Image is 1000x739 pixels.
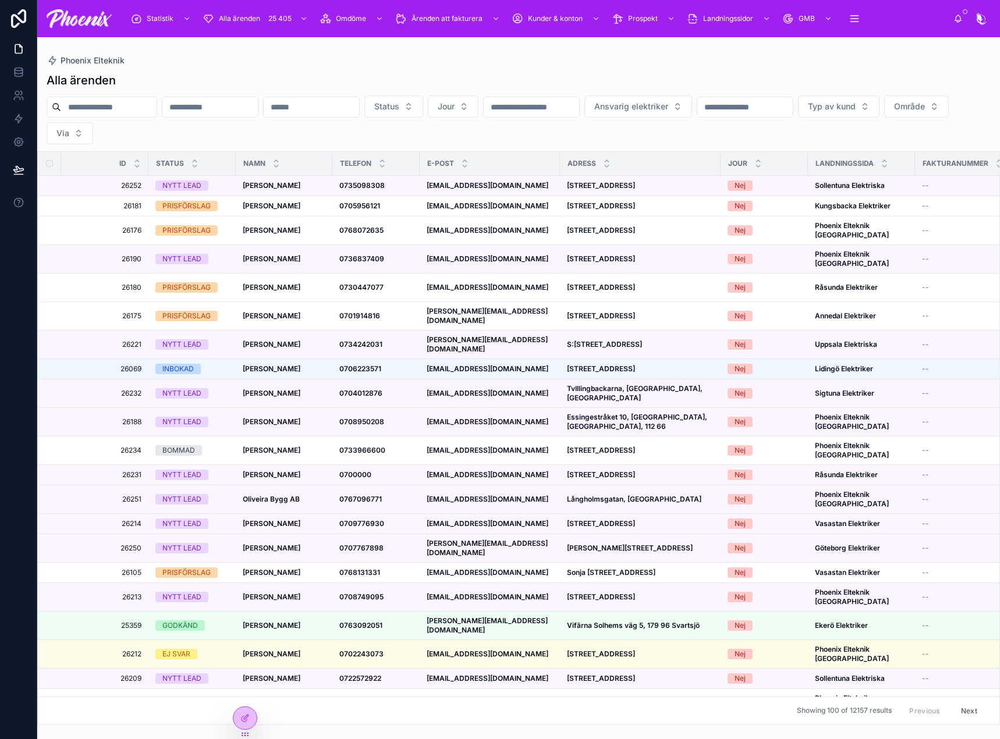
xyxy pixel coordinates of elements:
a: 26190 [75,254,141,264]
strong: [PERSON_NAME] [243,226,300,235]
a: [PERSON_NAME] [243,519,325,528]
span: 26250 [75,543,141,553]
a: 0736837409 [339,254,413,264]
div: Nej [735,518,746,529]
a: [PERSON_NAME] [243,283,325,292]
a: [EMAIL_ADDRESS][DOMAIN_NAME] [427,364,553,374]
span: Landningssidor [703,14,753,23]
div: NYTT LEAD [162,388,201,399]
strong: 0708950208 [339,417,384,426]
strong: [PERSON_NAME] [243,446,300,454]
span: GMB [799,14,815,23]
div: Nej [735,470,746,480]
span: Statistik [147,14,173,23]
strong: 0736837409 [339,254,384,263]
a: [PERSON_NAME] [243,543,325,553]
button: Select Button [584,95,692,118]
a: NYTT LEAD [155,417,229,427]
span: Alla ärenden [219,14,260,23]
strong: 0735098308 [339,181,385,190]
a: [PERSON_NAME] [243,340,325,349]
strong: [PERSON_NAME] [243,389,300,397]
a: [EMAIL_ADDRESS][DOMAIN_NAME] [427,389,553,398]
a: [PERSON_NAME][STREET_ADDRESS] [567,543,714,553]
a: [STREET_ADDRESS] [567,364,714,374]
span: Kunder & konton [528,14,583,23]
img: App logo [47,9,112,28]
div: PRISFÖRSLAG [162,201,211,211]
a: [EMAIL_ADDRESS][DOMAIN_NAME] [427,519,553,528]
strong: Phoenix Elteknik [GEOGRAPHIC_DATA] [815,441,889,459]
span: Via [56,127,69,139]
a: NYTT LEAD [155,518,229,529]
strong: [STREET_ADDRESS] [567,283,635,292]
strong: [STREET_ADDRESS] [567,226,635,235]
a: GMB [779,8,838,29]
a: 26188 [75,417,141,427]
strong: 0705956121 [339,201,380,210]
strong: 0734242031 [339,340,382,349]
a: Essingestråket 10, [GEOGRAPHIC_DATA], [GEOGRAPHIC_DATA], 112 66 [567,413,714,431]
a: NYTT LEAD [155,470,229,480]
a: 0705956121 [339,201,413,211]
a: [STREET_ADDRESS] [567,519,714,528]
button: Select Button [884,95,949,118]
strong: [PERSON_NAME] [243,283,300,292]
strong: 0730447077 [339,283,384,292]
div: Nej [735,282,746,293]
strong: [EMAIL_ADDRESS][DOMAIN_NAME] [427,519,548,528]
strong: [EMAIL_ADDRESS][DOMAIN_NAME] [427,389,548,397]
span: Ansvarig elektriker [594,101,668,112]
strong: Essingestråket 10, [GEOGRAPHIC_DATA], [GEOGRAPHIC_DATA], 112 66 [567,413,709,431]
strong: [EMAIL_ADDRESS][DOMAIN_NAME] [427,364,548,373]
strong: Uppsala Elektriska [815,340,877,349]
strong: 0733966600 [339,446,385,454]
a: [PERSON_NAME] [243,226,325,235]
span: -- [922,389,929,398]
a: Nej [728,445,801,456]
span: -- [922,364,929,374]
span: -- [922,181,929,190]
a: Nej [728,364,801,374]
a: Nej [728,225,801,236]
strong: 0706223571 [339,364,381,373]
div: NYTT LEAD [162,339,201,350]
span: Jour [438,101,455,112]
a: Lidingö Elektriker [815,364,908,374]
a: 26251 [75,495,141,504]
a: [STREET_ADDRESS] [567,470,714,479]
strong: [EMAIL_ADDRESS][DOMAIN_NAME] [427,283,548,292]
a: Nej [728,388,801,399]
strong: Phoenix Elteknik [GEOGRAPHIC_DATA] [815,413,889,431]
a: BOMMAD [155,445,229,456]
a: 0768072635 [339,226,413,235]
a: [EMAIL_ADDRESS][DOMAIN_NAME] [427,495,553,504]
button: Select Button [428,95,478,118]
a: [PERSON_NAME][EMAIL_ADDRESS][DOMAIN_NAME] [427,307,553,325]
strong: [PERSON_NAME] [243,519,300,528]
a: Nej [728,180,801,191]
span: 26214 [75,519,141,528]
strong: S:[STREET_ADDRESS] [567,340,642,349]
strong: [PERSON_NAME] [243,201,300,210]
a: Nej [728,494,801,504]
a: Phoenix Elteknik [GEOGRAPHIC_DATA] [815,441,908,460]
a: PRISFÖRSLAG [155,282,229,293]
a: 26181 [75,201,141,211]
a: [PERSON_NAME] [243,470,325,479]
a: 0704012876 [339,389,413,398]
a: [EMAIL_ADDRESS][DOMAIN_NAME] [427,254,553,264]
a: TvIllingbackarna, [GEOGRAPHIC_DATA], [GEOGRAPHIC_DATA] [567,384,714,403]
a: [PERSON_NAME] [243,389,325,398]
div: PRISFÖRSLAG [162,282,211,293]
strong: [PERSON_NAME] [243,340,300,349]
span: Ärenden att fakturera [412,14,483,23]
strong: [EMAIL_ADDRESS][DOMAIN_NAME] [427,495,548,503]
strong: Långholmsgatan, [GEOGRAPHIC_DATA] [567,495,701,503]
strong: 0700000 [339,470,371,479]
span: Typ av kund [808,101,856,112]
a: [STREET_ADDRESS] [567,311,714,321]
a: Phoenix Elteknik [GEOGRAPHIC_DATA] [815,490,908,509]
div: Nej [735,417,746,427]
a: [PERSON_NAME] [243,364,325,374]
